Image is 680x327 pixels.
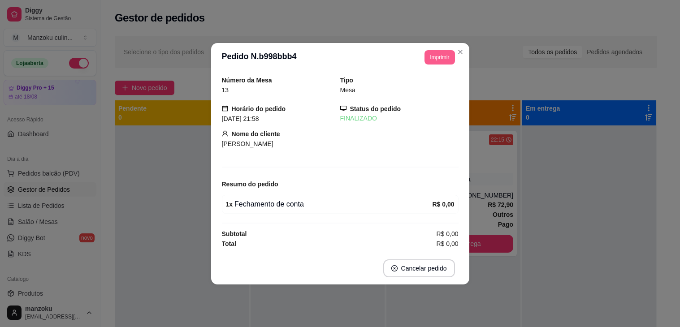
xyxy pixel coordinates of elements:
[222,181,278,188] strong: Resumo do pedido
[391,265,398,271] span: close-circle
[222,77,272,84] strong: Número da Mesa
[340,114,459,123] div: FINALIZADO
[350,105,401,112] strong: Status do pedido
[340,77,353,84] strong: Tipo
[453,45,468,59] button: Close
[432,201,454,208] strong: R$ 0,00
[424,50,455,65] button: Imprimir
[340,105,346,112] span: desktop
[222,240,236,247] strong: Total
[222,140,273,147] span: [PERSON_NAME]
[222,130,228,137] span: user
[232,105,286,112] strong: Horário do pedido
[226,199,433,210] div: Fechamento de conta
[340,86,355,94] span: Mesa
[226,201,233,208] strong: 1 x
[232,130,280,138] strong: Nome do cliente
[222,105,228,112] span: calendar
[222,230,247,237] strong: Subtotal
[222,50,297,65] h3: Pedido N. b998bbb4
[436,239,458,249] span: R$ 0,00
[222,115,259,122] span: [DATE] 21:58
[436,229,458,239] span: R$ 0,00
[222,86,229,94] span: 13
[383,259,455,277] button: close-circleCancelar pedido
